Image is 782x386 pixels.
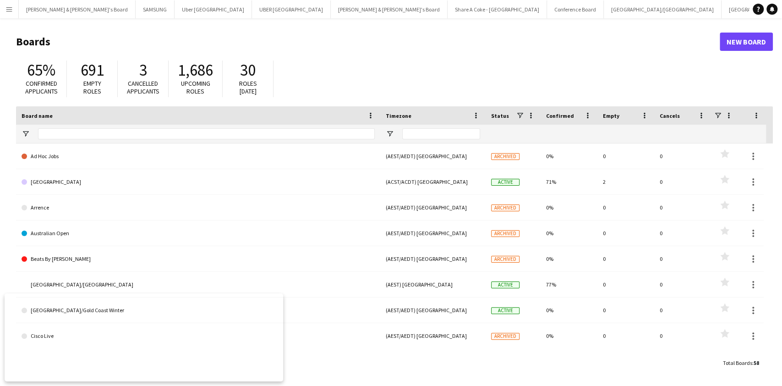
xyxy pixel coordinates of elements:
[127,79,159,95] span: Cancelled applicants
[654,246,711,271] div: 0
[380,143,486,169] div: (AEST/AEDT) [GEOGRAPHIC_DATA]
[380,169,486,194] div: (ACST/ACDT) [GEOGRAPHIC_DATA]
[654,143,711,169] div: 0
[541,143,597,169] div: 0%
[491,230,520,237] span: Archived
[654,323,711,348] div: 0
[491,179,520,186] span: Active
[181,79,210,95] span: Upcoming roles
[380,246,486,271] div: (AEST/AEDT) [GEOGRAPHIC_DATA]
[654,169,711,194] div: 0
[22,246,375,272] a: Beats By [PERSON_NAME]
[654,195,711,220] div: 0
[380,298,486,323] div: (AEST/AEDT) [GEOGRAPHIC_DATA]
[541,169,597,194] div: 71%
[83,79,101,95] span: Empty roles
[541,323,597,348] div: 0%
[491,307,520,314] span: Active
[448,0,547,18] button: Share A Coke - [GEOGRAPHIC_DATA]
[239,79,257,95] span: Roles [DATE]
[22,272,375,298] a: [GEOGRAPHIC_DATA]/[GEOGRAPHIC_DATA]
[331,0,448,18] button: [PERSON_NAME] & [PERSON_NAME]'s Board
[27,60,55,80] span: 65%
[22,112,53,119] span: Board name
[597,169,654,194] div: 2
[22,195,375,221] a: Arrence
[175,0,252,18] button: Uber [GEOGRAPHIC_DATA]
[491,256,520,263] span: Archived
[16,35,720,49] h1: Boards
[597,272,654,297] div: 0
[22,221,375,246] a: Australian Open
[240,60,256,80] span: 30
[491,204,520,211] span: Archived
[22,169,375,195] a: [GEOGRAPHIC_DATA]
[491,281,520,288] span: Active
[491,333,520,340] span: Archived
[22,130,30,138] button: Open Filter Menu
[754,359,759,366] span: 58
[597,323,654,348] div: 0
[604,0,722,18] button: [GEOGRAPHIC_DATA]/[GEOGRAPHIC_DATA]
[541,298,597,323] div: 0%
[19,0,136,18] button: [PERSON_NAME] & [PERSON_NAME]'s Board
[491,153,520,160] span: Archived
[380,221,486,246] div: (AEST/AEDT) [GEOGRAPHIC_DATA]
[386,130,394,138] button: Open Filter Menu
[541,246,597,271] div: 0%
[654,298,711,323] div: 0
[380,323,486,348] div: (AEST/AEDT) [GEOGRAPHIC_DATA]
[136,0,175,18] button: SAMSUNG
[723,354,759,372] div: :
[541,272,597,297] div: 77%
[654,221,711,246] div: 0
[603,112,619,119] span: Empty
[139,60,147,80] span: 3
[386,112,411,119] span: Timezone
[380,272,486,297] div: (AEST) [GEOGRAPHIC_DATA]
[380,195,486,220] div: (AEST/AEDT) [GEOGRAPHIC_DATA]
[491,112,509,119] span: Status
[81,60,104,80] span: 691
[597,143,654,169] div: 0
[597,195,654,220] div: 0
[252,0,331,18] button: UBER [GEOGRAPHIC_DATA]
[5,293,283,381] iframe: Popup CTA
[547,0,604,18] button: Conference Board
[178,60,213,80] span: 1,686
[597,298,654,323] div: 0
[654,272,711,297] div: 0
[546,112,574,119] span: Confirmed
[38,128,375,139] input: Board name Filter Input
[541,195,597,220] div: 0%
[660,112,680,119] span: Cancels
[25,79,58,95] span: Confirmed applicants
[402,128,480,139] input: Timezone Filter Input
[597,246,654,271] div: 0
[720,33,773,51] a: New Board
[597,221,654,246] div: 0
[541,221,597,246] div: 0%
[723,359,752,366] span: Total Boards
[22,143,375,169] a: Ad Hoc Jobs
